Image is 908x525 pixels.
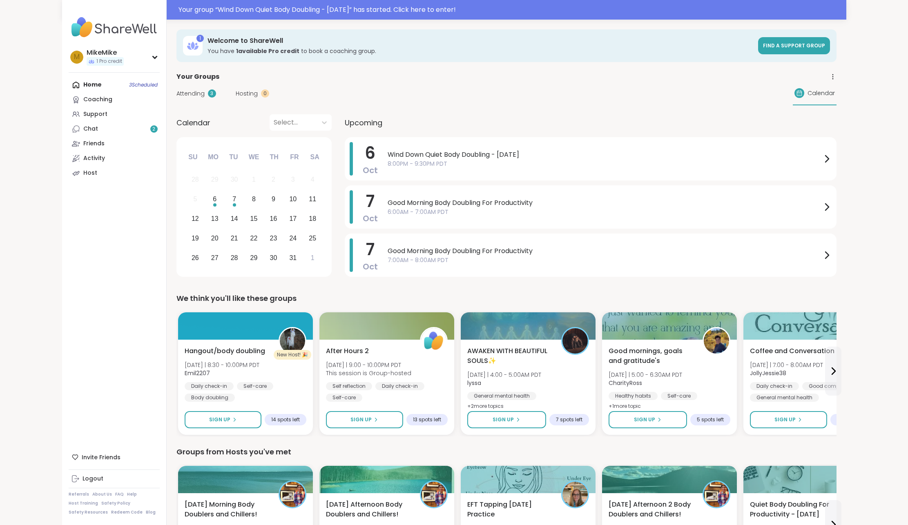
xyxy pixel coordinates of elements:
div: Self reflection [326,382,372,390]
img: AmberWolffWizard [421,482,446,507]
span: 8:00PM - 9:30PM PDT [388,160,822,168]
span: 7 spots left [556,416,582,423]
div: Choose Saturday, October 11th, 2025 [304,191,321,208]
div: Host [83,169,97,177]
div: General mental health [467,392,536,400]
div: 2 [272,174,275,185]
div: 10 [289,194,297,205]
div: Not available Thursday, October 2nd, 2025 [265,171,282,189]
div: Choose Wednesday, October 29th, 2025 [245,249,263,267]
div: 3 [291,174,295,185]
b: JollyJessie38 [750,369,786,377]
div: 20 [211,233,219,244]
span: After Hours 2 [326,346,369,356]
div: Choose Saturday, November 1st, 2025 [304,249,321,267]
div: We [245,148,263,166]
div: Choose Wednesday, October 22nd, 2025 [245,229,263,247]
span: 2 [152,126,155,133]
div: Logout [83,475,103,483]
div: 23 [270,233,277,244]
a: Coaching [69,92,160,107]
div: Chat [83,125,98,133]
div: Body doubling [185,394,235,402]
div: Tu [225,148,243,166]
div: Groups from Hosts you've met [176,446,837,458]
img: Jill_B_Gratitude [562,482,588,507]
b: Emil2207 [185,369,210,377]
div: Choose Wednesday, October 15th, 2025 [245,210,263,228]
span: 7 [366,190,375,213]
div: 14 [231,213,238,224]
span: Oct [363,213,378,224]
div: Choose Tuesday, October 14th, 2025 [225,210,243,228]
div: Choose Thursday, October 23rd, 2025 [265,229,282,247]
div: 30 [231,174,238,185]
span: Sign Up [209,416,230,423]
span: Upcoming [345,117,382,128]
div: Activity [83,154,105,162]
div: Not available Sunday, September 28th, 2025 [187,171,204,189]
a: Safety Resources [69,509,108,515]
span: [DATE] | 9:00 - 10:00PM PDT [326,361,411,369]
div: 28 [231,252,238,263]
div: Choose Saturday, October 18th, 2025 [304,210,321,228]
span: AWAKEN WITH BEAUTIFUL SOULS✨ [467,346,552,366]
img: AmberWolffWizard [280,482,305,507]
div: 27 [211,252,219,263]
span: Oct [363,165,378,176]
div: Choose Sunday, October 26th, 2025 [187,249,204,267]
span: Good Morning Body Doubling For Productivity [388,246,822,256]
div: 19 [192,233,199,244]
div: Support [83,110,107,118]
span: Good mornings, goals and gratitude's [609,346,694,366]
div: Choose Friday, October 24th, 2025 [284,229,302,247]
div: 6 [213,194,216,205]
span: [DATE] | 7:00 - 8:00AM PDT [750,361,823,369]
img: AmberWolffWizard [704,482,729,507]
span: Wind Down Quiet Body Doubling - [DATE] [388,150,822,160]
span: Calendar [176,117,210,128]
div: Th [265,148,283,166]
img: Emil2207 [280,328,305,354]
span: Sign Up [493,416,514,423]
div: Not available Sunday, October 5th, 2025 [187,191,204,208]
span: [DATE] | 4:00 - 5:00AM PDT [467,371,541,379]
h3: You have to book a coaching group. [207,47,753,55]
div: 1 [252,174,256,185]
div: Coaching [83,96,112,104]
div: Healthy habits [609,392,658,400]
div: General mental health [750,394,819,402]
span: Hangout/body doubling [185,346,265,356]
a: Redeem Code [111,509,143,515]
div: 9 [272,194,275,205]
div: Choose Friday, October 10th, 2025 [284,191,302,208]
div: We think you'll like these groups [176,293,837,304]
a: Chat2 [69,122,160,136]
div: 8 [252,194,256,205]
div: Good company [802,382,856,390]
span: 5 spots left [697,416,724,423]
button: Sign Up [326,411,403,428]
a: Referrals [69,492,89,497]
div: MikeMike [87,48,124,57]
div: Choose Monday, October 13th, 2025 [206,210,223,228]
div: Choose Friday, October 31st, 2025 [284,249,302,267]
div: 13 [211,213,219,224]
div: Invite Friends [69,450,160,465]
div: Not available Wednesday, October 1st, 2025 [245,171,263,189]
div: Daily check-in [375,382,424,390]
div: New Host! 🎉 [274,350,311,360]
div: Self-care [661,392,697,400]
a: Blog [146,509,156,515]
span: This session is Group-hosted [326,369,411,377]
button: Sign Up [185,411,261,428]
span: Find a support group [763,42,825,49]
a: Activity [69,151,160,166]
div: 11 [309,194,316,205]
img: ShareWell Nav Logo [69,13,160,42]
div: Choose Monday, October 6th, 2025 [206,191,223,208]
div: Choose Thursday, October 9th, 2025 [265,191,282,208]
div: 1 [311,252,315,263]
div: 24 [289,233,297,244]
div: Friends [83,140,105,148]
